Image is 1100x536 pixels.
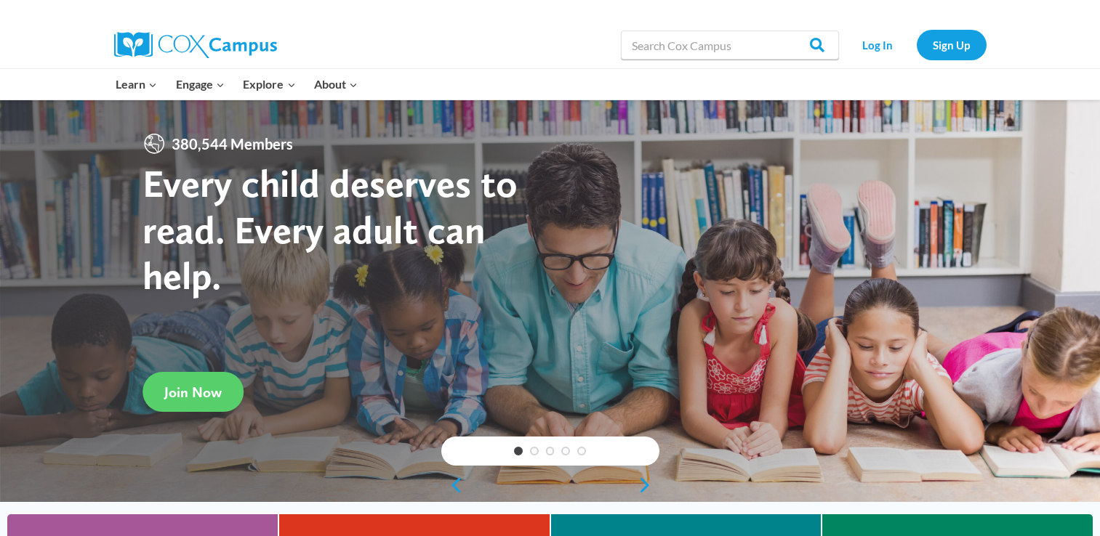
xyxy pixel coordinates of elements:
a: 1 [514,447,523,455]
span: Explore [243,75,295,94]
nav: Secondary Navigation [846,30,987,60]
span: Learn [116,75,157,94]
a: Log In [846,30,910,60]
div: content slider buttons [441,471,659,500]
nav: Primary Navigation [107,69,367,100]
span: Engage [176,75,225,94]
a: Sign Up [917,30,987,60]
a: previous [441,476,463,494]
a: 4 [561,447,570,455]
input: Search Cox Campus [621,31,839,60]
span: 380,544 Members [166,132,299,155]
img: Cox Campus [114,32,277,58]
a: Join Now [142,372,244,412]
a: 3 [546,447,555,455]
a: 2 [530,447,539,455]
strong: Every child deserves to read. Every adult can help. [142,160,518,299]
span: About [314,75,358,94]
a: 5 [577,447,586,455]
span: Join Now [164,383,222,401]
a: next [638,476,659,494]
